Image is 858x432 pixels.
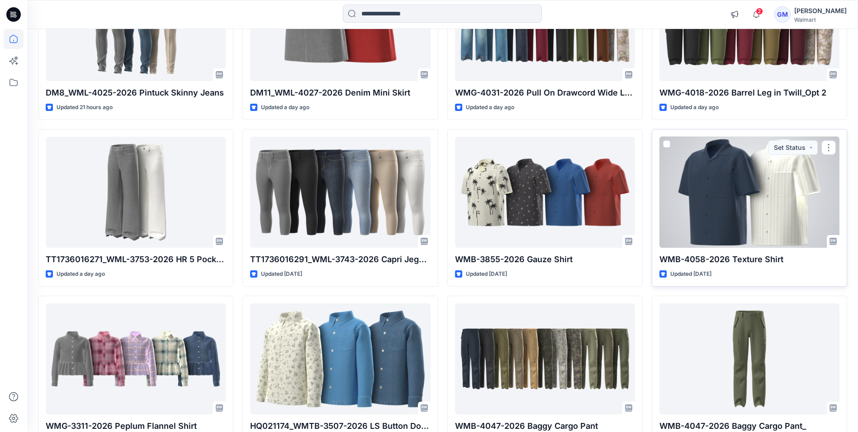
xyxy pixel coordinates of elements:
[794,5,847,16] div: [PERSON_NAME]
[46,86,226,99] p: DM8_WML-4025-2026 Pintuck Skinny Jeans
[774,6,791,23] div: GM
[261,103,309,112] p: Updated a day ago
[46,253,226,266] p: TT1736016271_WML-3753-2026 HR 5 Pocket Wide Leg - Inseam 30
[659,253,839,266] p: WMB-4058-2026 Texture Shirt
[756,8,763,15] span: 2
[794,16,847,23] div: Walmart
[46,303,226,414] a: WMG-3311-2026 Peplum Flannel Shirt
[455,253,635,266] p: WMB-3855-2026 Gauze Shirt
[455,137,635,248] a: WMB-3855-2026 Gauze Shirt
[455,86,635,99] p: WMG-4031-2026 Pull On Drawcord Wide Leg_Opt3
[57,103,113,112] p: Updated 21 hours ago
[659,137,839,248] a: WMB-4058-2026 Texture Shirt
[670,269,711,279] p: Updated [DATE]
[250,86,430,99] p: DM11_WML-4027-2026 Denim Mini Skirt
[46,137,226,248] a: TT1736016271_WML-3753-2026 HR 5 Pocket Wide Leg - Inseam 30
[466,269,507,279] p: Updated [DATE]
[659,86,839,99] p: WMG-4018-2026 Barrel Leg in Twill_Opt 2
[250,137,430,248] a: TT1736016291_WML-3743-2026 Capri Jegging - Inseam 21”
[57,269,105,279] p: Updated a day ago
[261,269,302,279] p: Updated [DATE]
[670,103,719,112] p: Updated a day ago
[659,303,839,414] a: WMB-4047-2026 Baggy Cargo Pant_
[250,303,430,414] a: HQ021174_WMTB-3507-2026 LS Button Down Denim Shirt
[455,303,635,414] a: WMB-4047-2026 Baggy Cargo Pant
[466,103,514,112] p: Updated a day ago
[250,253,430,266] p: TT1736016291_WML-3743-2026 Capri Jegging - Inseam 21”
